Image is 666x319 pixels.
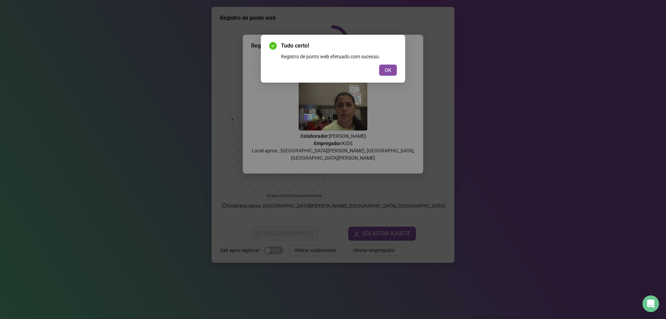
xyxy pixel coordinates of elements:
span: Tudo certo! [281,42,397,50]
div: Registro de ponto web efetuado com sucesso. [281,53,397,60]
div: Open Intercom Messenger [642,295,659,312]
button: OK [379,65,397,76]
span: check-circle [269,42,277,50]
span: OK [385,66,391,74]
